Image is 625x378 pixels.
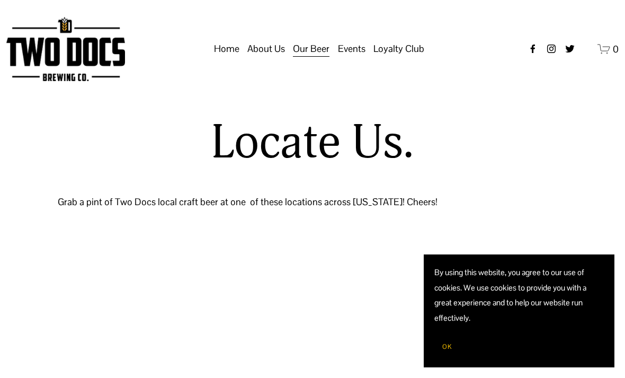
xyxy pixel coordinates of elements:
span: About Us [247,40,285,58]
span: 0 [613,43,619,55]
a: folder dropdown [293,39,329,59]
p: By using this website, you agree to our use of cookies. We use cookies to provide you with a grea... [434,265,604,326]
span: OK [442,342,452,351]
a: folder dropdown [373,39,424,59]
a: folder dropdown [338,39,365,59]
img: Two Docs Brewing Co. [6,17,125,81]
section: Cookie banner [424,254,614,367]
span: Our Beer [293,40,329,58]
p: Grab a pint of Two Docs local craft beer at one of these locations across [US_STATE]! Cheers! [58,193,567,211]
h1: Locate Us. [135,117,490,169]
span: Loyalty Club [373,40,424,58]
a: 0 items in cart [597,42,619,56]
a: twitter-unauth [565,43,575,54]
a: instagram-unauth [546,43,557,54]
a: Home [214,39,239,59]
a: Facebook [528,43,538,54]
button: OK [434,337,460,357]
a: folder dropdown [247,39,285,59]
span: Events [338,40,365,58]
